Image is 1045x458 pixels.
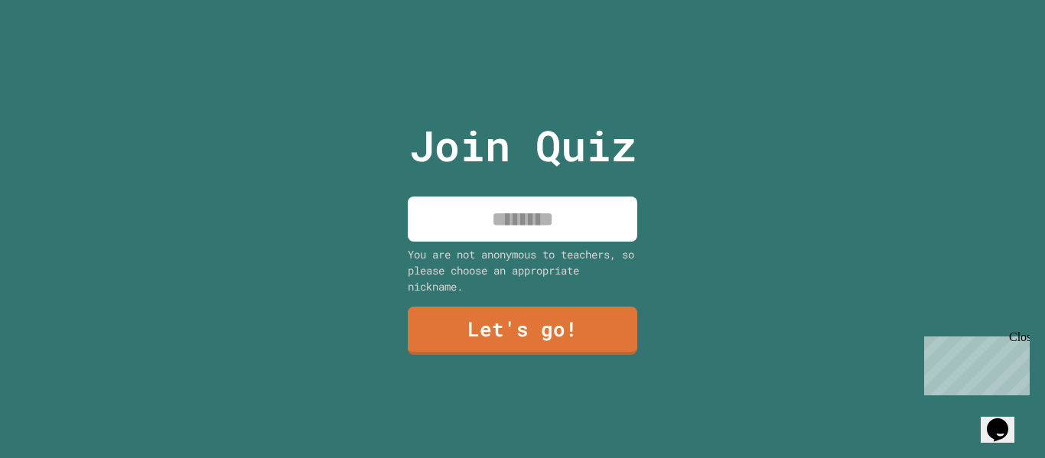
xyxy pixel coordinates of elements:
div: Chat with us now!Close [6,6,106,97]
div: You are not anonymous to teachers, so please choose an appropriate nickname. [408,246,637,294]
p: Join Quiz [409,114,636,177]
a: Let's go! [408,307,637,355]
iframe: chat widget [918,330,1030,395]
iframe: chat widget [981,397,1030,443]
